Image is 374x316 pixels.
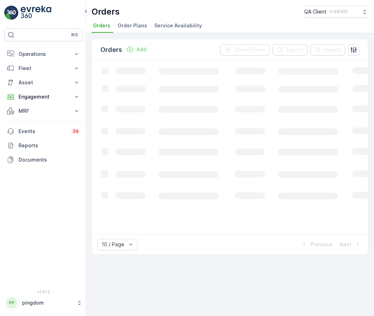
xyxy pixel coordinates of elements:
[21,6,51,20] img: logo_light-DOdMpM7g.png
[154,22,202,29] span: Service Availability
[93,22,110,29] span: Orders
[339,240,362,249] button: Next
[4,75,83,90] button: Asset
[19,93,69,100] p: Engagement
[4,138,83,153] a: Reports
[19,128,67,135] p: Events
[19,142,80,149] p: Reports
[329,9,348,15] p: ( +03:00 )
[118,22,147,29] span: Order Plans
[6,297,17,309] div: PP
[234,46,265,53] p: Clear Filters
[220,44,270,56] button: Clear Filters
[287,46,303,53] p: Export
[304,8,327,15] p: QA Client
[272,44,307,56] button: Export
[4,153,83,167] a: Documents
[4,47,83,61] button: Operations
[92,6,120,17] p: Orders
[22,299,73,306] p: pingdom
[4,290,83,294] span: v 1.47.3
[19,156,80,163] p: Documents
[304,6,368,18] button: QA Client(+03:00)
[19,107,69,115] p: MRF
[4,104,83,118] button: MRF
[73,128,79,134] p: 34
[4,90,83,104] button: Engagement
[4,295,83,310] button: PPpingdom
[124,45,149,54] button: Add
[19,51,69,58] p: Operations
[310,44,345,56] button: Import
[324,46,341,53] p: Import
[19,65,69,72] p: Fleet
[340,241,352,248] p: Next
[4,124,83,138] a: Events34
[71,32,78,38] p: ⌘B
[19,79,69,86] p: Asset
[100,45,122,55] p: Orders
[4,61,83,75] button: Fleet
[4,6,19,20] img: logo
[136,46,146,53] p: Add
[300,240,333,249] button: Previous
[311,241,333,248] p: Previous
